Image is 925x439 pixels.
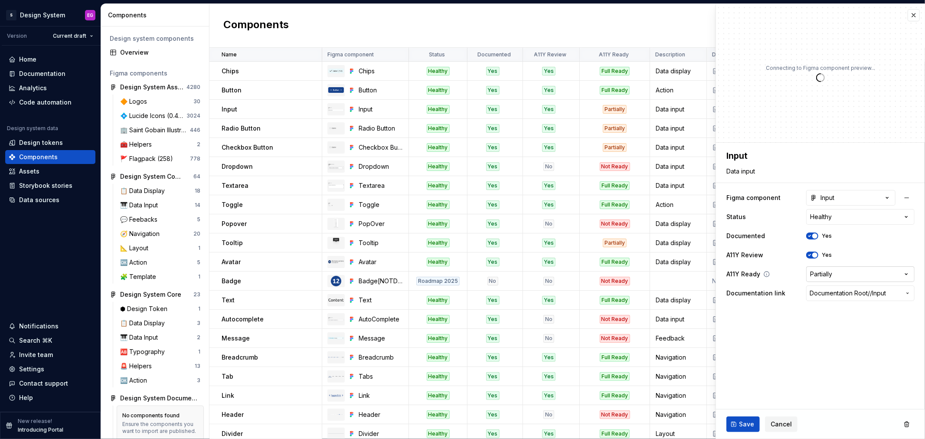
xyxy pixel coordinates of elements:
[19,138,63,147] div: Design tokens
[19,98,72,107] div: Code automation
[542,258,556,266] div: Yes
[117,184,204,198] a: 📋 Data Display18
[359,334,403,343] div: Message
[543,219,554,228] div: No
[328,164,344,169] img: Dropdown
[198,273,200,280] div: 1
[486,353,500,362] div: Yes
[19,379,68,388] div: Contact support
[328,414,344,415] img: Header
[600,391,630,400] div: Full Ready
[486,105,500,114] div: Yes
[5,164,95,178] a: Assets
[117,138,204,151] a: 🧰 Helpers2
[120,111,186,120] div: 💠 Lucide Icons (0.438.0)
[5,150,95,164] a: Components
[222,86,242,95] p: Button
[542,200,556,209] div: Yes
[328,296,344,304] img: Text
[486,67,500,75] div: Yes
[359,124,403,133] div: Radio Button
[822,233,832,239] label: Yes
[106,80,204,94] a: Design System Assets4280
[328,87,344,93] img: Button
[328,393,344,397] img: Link
[486,258,500,266] div: Yes
[53,33,86,39] span: Current draft
[120,83,185,92] div: Design System Assets
[542,124,556,133] div: Yes
[5,377,95,390] button: Contact support
[650,181,706,190] div: Data input
[106,288,204,301] a: Design System Core23
[427,334,450,343] div: Healthy
[486,334,500,343] div: Yes
[427,315,450,324] div: Healthy
[19,181,72,190] div: Storybook stories
[120,126,190,134] div: 🏢 Saint Gobain Illustrations (0.223.0)
[650,315,706,324] div: Data input
[117,152,204,166] a: 🚩 Flagpack (258)778
[359,143,403,152] div: Checkbox Button
[726,289,785,298] label: Documentation link
[120,172,185,181] div: Design System Components
[427,410,450,419] div: Healthy
[117,109,204,123] a: 💠 Lucide Icons (0.438.0)3024
[106,391,204,405] a: Design System Documentation
[222,429,243,438] p: Divider
[19,336,52,345] div: Search ⌘K
[117,331,204,344] a: 🎹 Data Input2
[725,165,913,177] textarea: Data input
[534,51,567,58] p: A11Y Review
[19,153,58,161] div: Components
[543,315,554,324] div: No
[359,391,403,400] div: Link
[427,219,450,228] div: Healthy
[766,65,875,72] p: Connecting to Figma component preview...
[197,377,200,384] div: 3
[359,105,403,114] div: Input
[600,353,630,362] div: Full Ready
[193,291,200,298] div: 23
[120,201,161,210] div: 🎹 Data Input
[810,289,870,298] span: Documentation Root /
[222,296,235,305] p: Text
[600,258,630,266] div: Full Ready
[222,410,244,419] p: Header
[359,296,403,305] div: Text
[810,193,834,202] div: Input
[120,394,200,403] div: Design System Documentation
[542,143,556,152] div: Yes
[726,213,746,221] label: Status
[328,260,344,263] img: Avatar
[222,258,241,266] p: Avatar
[120,244,152,252] div: 📐 Layout
[600,162,630,171] div: Not Ready
[120,97,150,106] div: 🔶 Logos
[5,334,95,347] button: Search ⌘K
[543,410,554,419] div: No
[650,334,706,343] div: Feedback
[120,376,150,385] div: 🆗 Action
[117,345,204,359] a: 🆎 Typography1
[543,162,554,171] div: No
[872,289,886,298] span: Input
[117,213,204,226] a: 💬 Feebacks5
[198,305,200,312] div: 1
[19,167,39,176] div: Assets
[427,391,450,400] div: Healthy
[117,373,204,387] a: 🆗 Action3
[359,239,403,247] div: Tooltip
[542,181,556,190] div: Yes
[328,203,344,206] img: Toggle
[328,317,344,321] img: AutoComplete
[106,170,204,183] a: Design System Components64
[222,372,233,381] p: Tab
[7,125,58,132] div: Design system data
[120,258,150,267] div: 🆗 Action
[117,95,204,108] a: 🔶 Logos30
[120,154,177,163] div: 🚩 Flagpack (258)
[650,143,706,152] div: Data input
[427,239,450,247] div: Healthy
[427,162,450,171] div: Healthy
